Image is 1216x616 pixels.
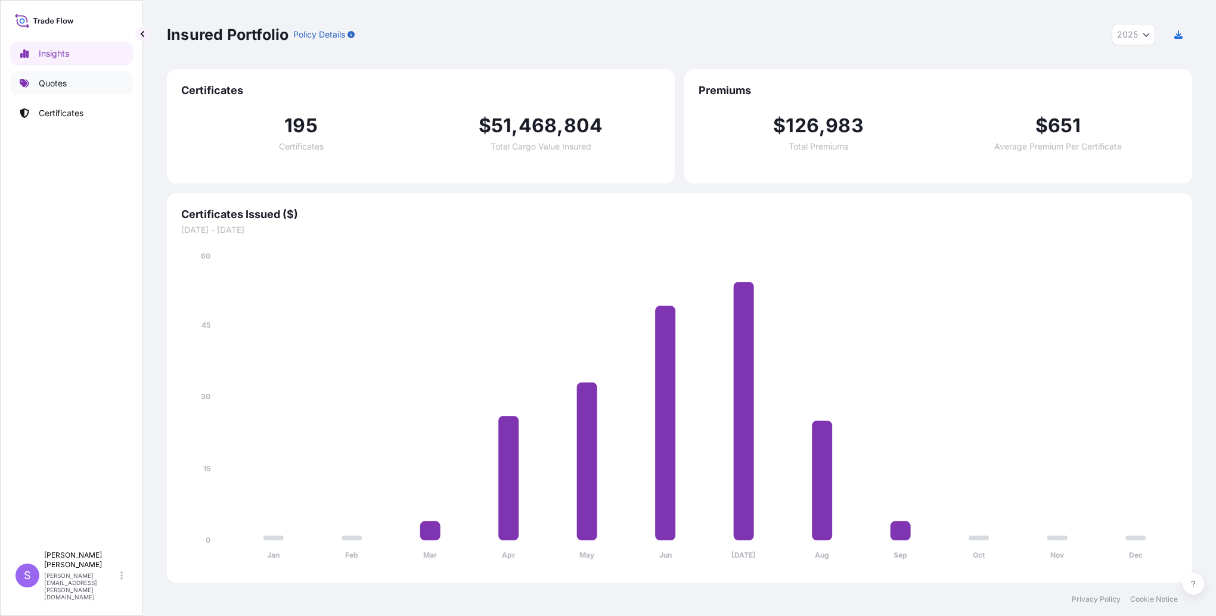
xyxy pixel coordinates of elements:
[181,224,1178,236] span: [DATE] - [DATE]
[167,25,289,44] p: Insured Portfolio
[815,550,829,559] tspan: Aug
[557,116,563,135] span: ,
[1035,116,1048,135] span: $
[39,77,67,89] p: Quotes
[502,550,515,559] tspan: Apr
[789,142,848,151] span: Total Premiums
[201,251,210,260] tspan: 60
[39,48,69,60] p: Insights
[201,392,210,401] tspan: 30
[1112,24,1155,45] button: Year Selector
[511,116,518,135] span: ,
[423,550,437,559] tspan: Mar
[1130,595,1178,604] a: Cookie Notice
[699,83,1178,98] span: Premiums
[973,550,985,559] tspan: Oct
[1072,595,1121,604] a: Privacy Policy
[1050,550,1065,559] tspan: Nov
[284,116,318,135] span: 195
[1129,550,1143,559] tspan: Dec
[203,464,210,473] tspan: 15
[345,550,358,559] tspan: Feb
[819,116,826,135] span: ,
[1117,29,1138,41] span: 2025
[201,321,210,329] tspan: 45
[564,116,603,135] span: 804
[44,550,118,570] p: [PERSON_NAME] [PERSON_NAME]
[24,570,31,581] span: S
[181,207,1178,222] span: Certificates Issued ($)
[267,550,280,559] tspan: Jan
[786,116,819,135] span: 126
[1048,116,1081,135] span: 651
[279,142,324,151] span: Certificates
[731,550,756,559] tspan: [DATE]
[659,550,672,559] tspan: Jun
[994,142,1122,151] span: Average Premium Per Certificate
[39,107,83,119] p: Certificates
[10,42,133,66] a: Insights
[10,71,133,95] a: Quotes
[206,536,210,545] tspan: 0
[10,101,133,125] a: Certificates
[579,550,595,559] tspan: May
[491,116,511,135] span: 51
[773,116,786,135] span: $
[826,116,864,135] span: 983
[181,83,660,98] span: Certificates
[293,29,345,41] p: Policy Details
[491,142,591,151] span: Total Cargo Value Insured
[44,572,118,601] p: [PERSON_NAME][EMAIL_ADDRESS][PERSON_NAME][DOMAIN_NAME]
[479,116,491,135] span: $
[894,550,907,559] tspan: Sep
[519,116,557,135] span: 468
